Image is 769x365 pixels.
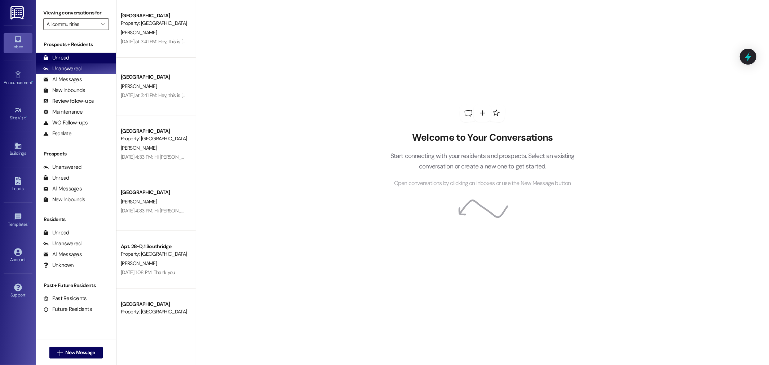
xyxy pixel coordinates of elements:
div: Maintenance [43,108,83,116]
div: All Messages [43,251,82,258]
span: Open conversations by clicking on inboxes or use the New Message button [394,179,571,188]
a: Account [4,246,32,265]
h2: Welcome to Your Conversations [379,132,585,144]
span: New Message [65,349,95,356]
div: WO Follow-ups [43,119,88,127]
div: Unread [43,174,69,182]
span: [PERSON_NAME] [121,260,157,267]
input: All communities [47,18,97,30]
a: Buildings [4,140,32,159]
div: [GEOGRAPHIC_DATA] [121,189,187,196]
label: Viewing conversations for [43,7,109,18]
p: Start connecting with your residents and prospects. Select an existing conversation or create a n... [379,151,585,171]
div: Past + Future Residents [36,282,116,289]
div: [DATE] at 3:41 PM: Hey, this is [PERSON_NAME]!! We never received a check in the mail for the ref... [121,92,435,98]
span: [PERSON_NAME] [121,198,157,205]
div: Apt. 28~D, 1 Southridge [121,243,187,250]
i:  [57,350,62,356]
div: New Inbounds [43,196,85,203]
span: • [32,79,33,84]
a: Support [4,281,32,301]
div: [GEOGRAPHIC_DATA] [121,73,187,81]
div: Unanswered [43,65,81,72]
div: Property: [GEOGRAPHIC_DATA] [121,135,187,142]
div: Residents [36,216,116,223]
i:  [101,21,105,27]
div: New Inbounds [43,87,85,94]
div: Unread [43,229,69,237]
div: All Messages [43,76,82,83]
div: Property: [GEOGRAPHIC_DATA] [121,308,187,316]
div: [GEOGRAPHIC_DATA] [121,12,187,19]
div: Unanswered [43,240,81,247]
a: Inbox [4,33,32,53]
div: Escalate [43,130,71,137]
span: • [26,114,27,119]
span: [PERSON_NAME] [121,29,157,36]
div: Property: [GEOGRAPHIC_DATA] [121,250,187,258]
span: • [28,221,29,226]
div: Prospects [36,150,116,158]
span: [PERSON_NAME] [121,83,157,89]
div: Unanswered [43,163,81,171]
div: Future Residents [43,305,92,313]
div: Unknown [43,261,74,269]
button: New Message [49,347,103,359]
div: Past Residents [43,295,87,302]
div: Unread [43,54,69,62]
div: [DATE] 1:08 PM: Thank you [121,269,175,276]
div: Property: [GEOGRAPHIC_DATA] [121,19,187,27]
span: [PERSON_NAME] [121,145,157,151]
div: All Messages [43,185,82,193]
div: Review follow-ups [43,97,94,105]
img: ResiDesk Logo [10,6,25,19]
div: [GEOGRAPHIC_DATA] [121,127,187,135]
a: Leads [4,175,32,194]
div: Prospects + Residents [36,41,116,48]
a: Site Visit • [4,104,32,124]
a: Templates • [4,211,32,230]
div: [DATE] at 3:41 PM: Hey, this is [PERSON_NAME]!! We never received a check in the mail for the ref... [121,38,435,45]
div: [GEOGRAPHIC_DATA] [121,300,187,308]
